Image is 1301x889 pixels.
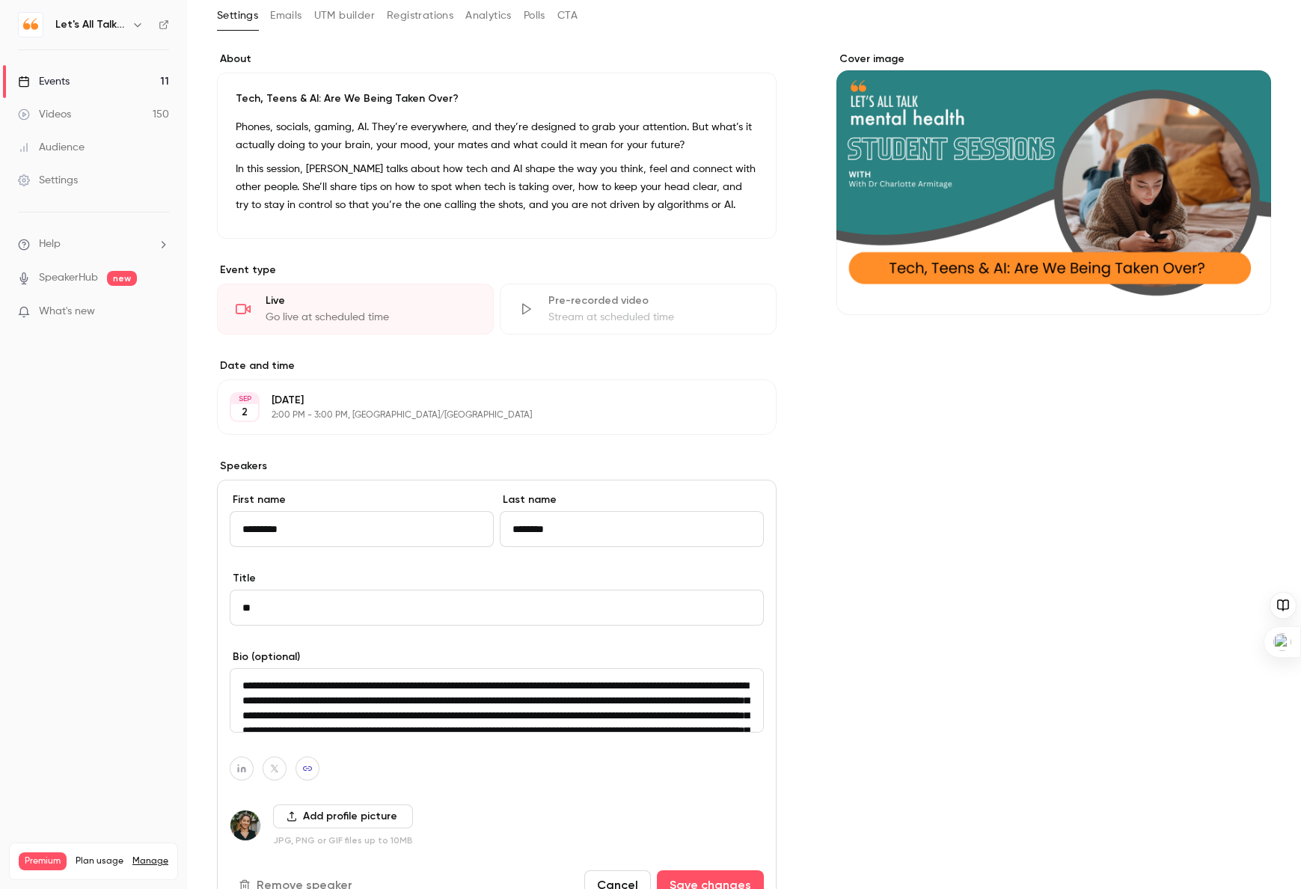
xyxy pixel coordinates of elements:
[217,263,777,278] p: Event type
[55,17,126,32] h6: Let's All Talk Mental Health
[132,855,168,867] a: Manage
[524,4,545,28] button: Polls
[18,107,71,122] div: Videos
[465,4,512,28] button: Analytics
[230,650,764,665] label: Bio (optional)
[151,305,169,319] iframe: Noticeable Trigger
[548,310,758,325] div: Stream at scheduled time
[18,140,85,155] div: Audience
[230,492,494,507] label: First name
[500,284,777,334] div: Pre-recorded videoStream at scheduled time
[107,271,137,286] span: new
[18,236,169,252] li: help-dropdown-opener
[266,310,475,325] div: Go live at scheduled time
[230,571,764,586] label: Title
[39,304,95,320] span: What's new
[18,173,78,188] div: Settings
[236,118,758,154] p: Phones, socials, gaming, AI. They’re everywhere, and they’re designed to grab your attention. But...
[19,852,67,870] span: Premium
[314,4,375,28] button: UTM builder
[217,284,494,334] div: LiveGo live at scheduled time
[230,810,260,840] img: Charlotte Armitage
[387,4,453,28] button: Registrations
[266,293,475,308] div: Live
[836,52,1271,67] label: Cover image
[19,13,43,37] img: Let's All Talk Mental Health
[236,160,758,214] p: In this session, [PERSON_NAME] talks about how tech and AI shape the way you think, feel and conn...
[18,74,70,89] div: Events
[500,492,764,507] label: Last name
[557,4,578,28] button: CTA
[272,409,697,421] p: 2:00 PM - 3:00 PM, [GEOGRAPHIC_DATA]/[GEOGRAPHIC_DATA]
[836,52,1271,315] section: Cover image
[236,91,758,106] p: Tech, Teens & AI: Are We Being Taken Over?
[270,4,301,28] button: Emails
[39,270,98,286] a: SpeakerHub
[217,4,258,28] button: Settings
[273,804,413,828] button: Add profile picture
[217,358,777,373] label: Date and time
[39,236,61,252] span: Help
[231,394,258,404] div: SEP
[217,52,777,67] label: About
[242,405,248,420] p: 2
[217,459,777,474] label: Speakers
[548,293,758,308] div: Pre-recorded video
[273,834,413,846] p: JPG, PNG or GIF files up to 10MB
[76,855,123,867] span: Plan usage
[272,393,697,408] p: [DATE]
